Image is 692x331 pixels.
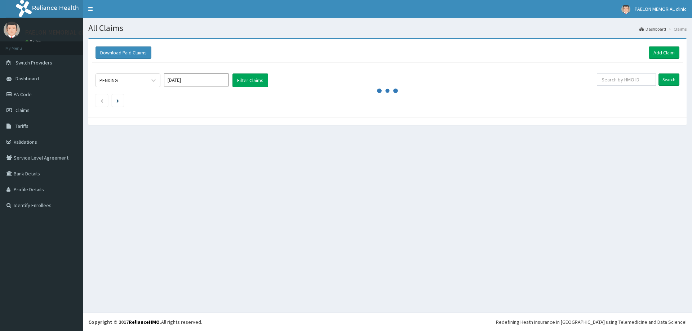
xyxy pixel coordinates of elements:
span: Dashboard [15,75,39,82]
input: Select Month and Year [164,73,229,86]
footer: All rights reserved. [83,313,692,331]
a: RelianceHMO [129,319,160,325]
img: User Image [4,22,20,38]
span: Tariffs [15,123,28,129]
a: Previous page [100,97,103,104]
span: PAELON MEMORIAL clinic [635,6,687,12]
li: Claims [667,26,687,32]
strong: Copyright © 2017 . [88,319,161,325]
p: PAELON MEMORIAL clinic [25,29,93,36]
a: Add Claim [649,46,679,59]
button: Download Paid Claims [96,46,151,59]
span: Switch Providers [15,59,52,66]
input: Search by HMO ID [597,73,656,86]
button: Filter Claims [232,73,268,87]
span: Claims [15,107,30,113]
a: Dashboard [639,26,666,32]
svg: audio-loading [377,80,398,102]
img: User Image [621,5,630,14]
div: Redefining Heath Insurance in [GEOGRAPHIC_DATA] using Telemedicine and Data Science! [496,318,687,326]
h1: All Claims [88,23,687,33]
div: PENDING [99,77,118,84]
a: Online [25,39,43,44]
a: Next page [116,97,119,104]
input: Search [658,73,679,86]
